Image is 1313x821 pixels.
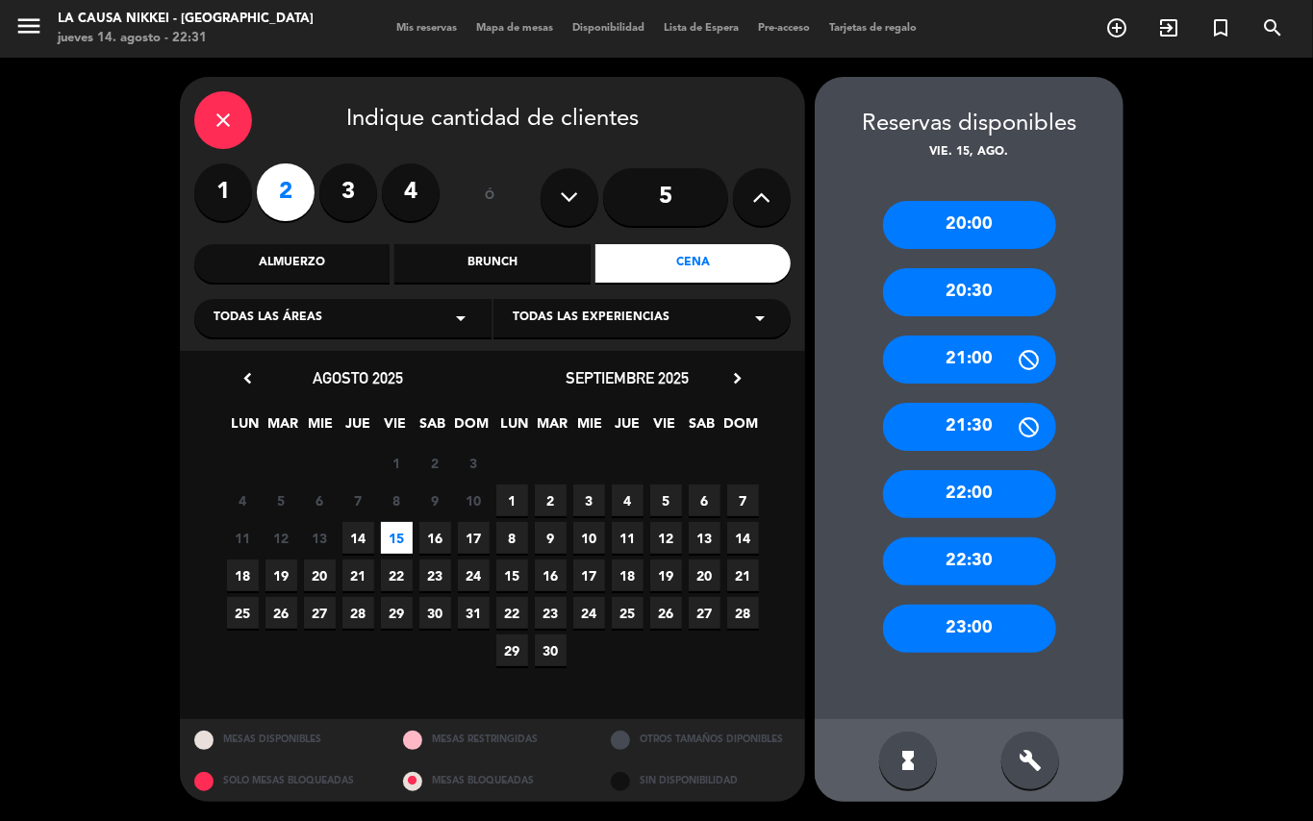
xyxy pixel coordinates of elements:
[573,597,605,629] span: 24
[389,719,597,760] div: MESAS RESTRINGIDAS
[227,485,259,516] span: 4
[612,560,644,591] span: 18
[304,485,336,516] span: 6
[342,560,374,591] span: 21
[265,560,297,591] span: 19
[180,760,389,802] div: SOLO MESAS BLOQUEADAS
[535,560,567,591] span: 16
[194,91,791,149] div: Indique cantidad de clientes
[381,447,413,479] span: 1
[596,760,805,802] div: SIN DISPONIBILIDAD
[227,522,259,554] span: 11
[14,12,43,47] button: menu
[417,412,449,444] span: SAB
[382,163,440,221] label: 4
[58,29,314,48] div: jueves 14. agosto - 22:31
[419,485,451,516] span: 9
[455,412,487,444] span: DOM
[689,560,720,591] span: 20
[815,143,1124,162] div: vie. 15, ago.
[319,163,377,221] label: 3
[596,719,805,760] div: OTROS TAMAÑOS DIPONIBLES
[342,522,374,554] span: 14
[724,412,756,444] span: DOM
[689,522,720,554] span: 13
[458,597,490,629] span: 31
[1157,16,1180,39] i: exit_to_app
[419,560,451,591] span: 23
[649,412,681,444] span: VIE
[650,485,682,516] span: 5
[194,163,252,221] label: 1
[342,597,374,629] span: 28
[883,201,1056,249] div: 20:00
[896,749,920,772] i: hourglass_full
[458,560,490,591] span: 24
[194,244,390,283] div: Almuerzo
[727,560,759,591] span: 21
[180,719,389,760] div: MESAS DISPONIBLES
[313,368,403,387] span: agosto 2025
[265,522,297,554] span: 12
[304,597,336,629] span: 27
[573,560,605,591] span: 17
[727,597,759,629] span: 28
[305,412,337,444] span: MIE
[535,634,567,666] span: 30
[58,10,314,29] div: La Causa Nikkei - [GEOGRAPHIC_DATA]
[419,522,451,554] span: 16
[727,368,747,388] i: chevron_right
[458,485,490,516] span: 10
[815,106,1124,143] div: Reservas disponibles
[458,522,490,554] span: 17
[381,522,413,554] span: 15
[14,12,43,40] i: menu
[467,23,563,34] span: Mapa de mesas
[342,412,374,444] span: JUE
[535,597,567,629] span: 23
[394,244,590,283] div: Brunch
[419,597,451,629] span: 30
[595,244,791,283] div: Cena
[496,597,528,629] span: 22
[419,447,451,479] span: 2
[883,605,1056,653] div: 23:00
[257,163,315,221] label: 2
[687,412,719,444] span: SAB
[496,485,528,516] span: 1
[654,23,748,34] span: Lista de Espera
[342,485,374,516] span: 7
[650,560,682,591] span: 19
[883,537,1056,585] div: 22:30
[612,522,644,554] span: 11
[612,485,644,516] span: 4
[496,560,528,591] span: 15
[535,522,567,554] span: 9
[499,412,531,444] span: LUN
[496,634,528,666] span: 29
[748,307,771,330] i: arrow_drop_down
[883,470,1056,518] div: 22:00
[727,485,759,516] span: 7
[238,368,258,388] i: chevron_left
[380,412,412,444] span: VIE
[1105,16,1128,39] i: add_circle_outline
[381,485,413,516] span: 8
[227,597,259,629] span: 25
[381,560,413,591] span: 22
[535,485,567,516] span: 2
[612,597,644,629] span: 25
[563,23,654,34] span: Disponibilidad
[612,412,644,444] span: JUE
[689,485,720,516] span: 6
[1261,16,1284,39] i: search
[449,307,472,330] i: arrow_drop_down
[650,597,682,629] span: 26
[227,560,259,591] span: 18
[381,597,413,629] span: 29
[748,23,820,34] span: Pre-acceso
[389,760,597,802] div: MESAS BLOQUEADAS
[820,23,926,34] span: Tarjetas de regalo
[573,485,605,516] span: 3
[458,447,490,479] span: 3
